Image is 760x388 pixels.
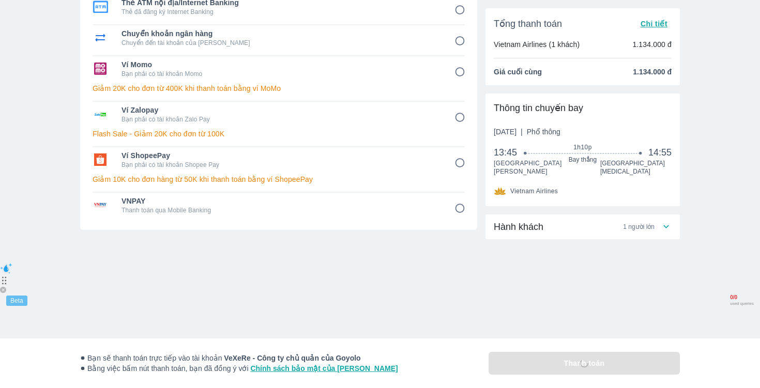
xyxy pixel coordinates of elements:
[623,223,655,231] span: 1 người lớn
[93,174,465,184] p: Giảm 10K cho đơn hàng từ 50K khi thanh toán bằng ví ShopeePay
[526,143,640,151] span: 1h10p
[93,25,465,50] div: Chuyển khoản ngân hàngChuyển khoản ngân hàngChuyển đến tài khoản của [PERSON_NAME]
[6,296,27,306] div: Beta
[80,353,398,363] span: Bạn sẽ thanh toán trực tiếp vào tài khoản
[121,39,440,47] p: Chuyển đến tài khoản của [PERSON_NAME]
[121,70,440,78] p: Bạn phải có tài khoản Momo
[121,8,440,16] p: Thẻ đã đăng ký Internet Banking
[224,354,360,362] strong: VeXeRe - Công ty chủ quản của Goyolo
[93,102,465,127] div: Ví ZalopayVí ZalopayBạn phải có tài khoản Zalo Pay
[250,364,398,373] a: Chính sách bảo mật của [PERSON_NAME]
[494,67,542,77] span: Giá cuối cùng
[730,294,754,301] span: 0 / 0
[121,161,440,169] p: Bạn phải có tài khoản Shopee Pay
[648,146,672,159] span: 14:55
[121,196,440,206] span: VNPAY
[121,105,440,115] span: Ví Zalopay
[633,67,672,77] span: 1.134.000 đ
[121,28,440,39] span: Chuyển khoản ngân hàng
[93,193,465,218] div: VNPAYVNPAYThanh toán qua Mobile Banking
[510,187,558,195] span: Vietnam Airlines
[80,363,398,374] span: Bằng việc bấm nút thanh toán, bạn đã đồng ý với
[93,1,108,13] img: Thẻ ATM nội địa/Internet Banking
[121,115,440,123] p: Bạn phải có tài khoản Zalo Pay
[93,83,465,94] p: Giảm 20K cho đơn từ 400K khi thanh toán bằng ví MoMo
[494,127,560,137] span: [DATE]
[494,39,580,50] p: Vietnam Airlines (1 khách)
[121,59,440,70] span: Ví Momo
[93,199,108,211] img: VNPAY
[527,128,560,136] span: Phổ thông
[93,32,108,44] img: Chuyển khoản ngân hàng
[485,214,680,239] div: Hành khách1 người lớn
[93,147,465,172] div: Ví ShopeePayVí ShopeePayBạn phải có tài khoản Shopee Pay
[494,221,543,233] span: Hành khách
[521,128,523,136] span: |
[730,301,754,306] span: used queries
[494,102,672,114] div: Thông tin chuyến bay
[121,206,440,214] p: Thanh toán qua Mobile Banking
[526,156,640,164] span: Bay thẳng
[494,18,562,30] span: Tổng thanh toán
[636,17,672,31] button: Chi tiết
[121,150,440,161] span: Ví ShopeePay
[93,63,108,75] img: Ví Momo
[93,153,108,166] img: Ví ShopeePay
[494,146,526,159] span: 13:45
[632,39,672,50] p: 1.134.000 đ
[93,108,108,120] img: Ví Zalopay
[93,129,465,139] p: Flash Sale - Giảm 20K cho đơn từ 100K
[93,56,465,81] div: Ví MomoVí MomoBạn phải có tài khoản Momo
[641,20,667,28] span: Chi tiết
